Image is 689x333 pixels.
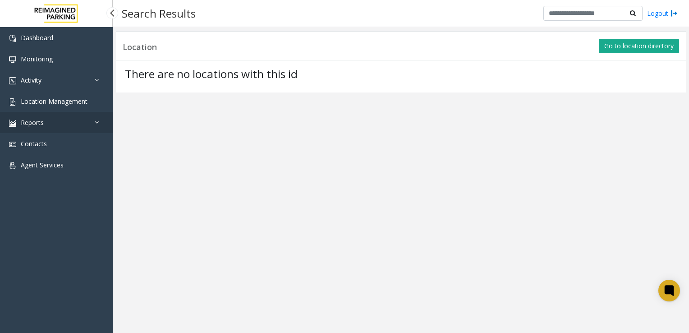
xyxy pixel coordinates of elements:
button: Go to location directory [599,39,679,53]
a: Logout [647,9,678,18]
img: 'icon' [9,141,16,148]
span: Agent Services [21,161,64,169]
img: 'icon' [9,35,16,42]
span: Reports [21,118,44,127]
h3: Location [123,42,157,52]
img: logout [671,9,678,18]
span: Dashboard [21,33,53,42]
h3: Search Results [117,2,200,24]
h3: There are no locations with this id [125,67,677,80]
img: 'icon' [9,120,16,127]
span: Monitoring [21,55,53,63]
img: 'icon' [9,77,16,84]
span: Activity [21,76,41,84]
span: Location Management [21,97,87,106]
img: 'icon' [9,56,16,63]
span: Contacts [21,139,47,148]
img: 'icon' [9,162,16,169]
img: 'icon' [9,98,16,106]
